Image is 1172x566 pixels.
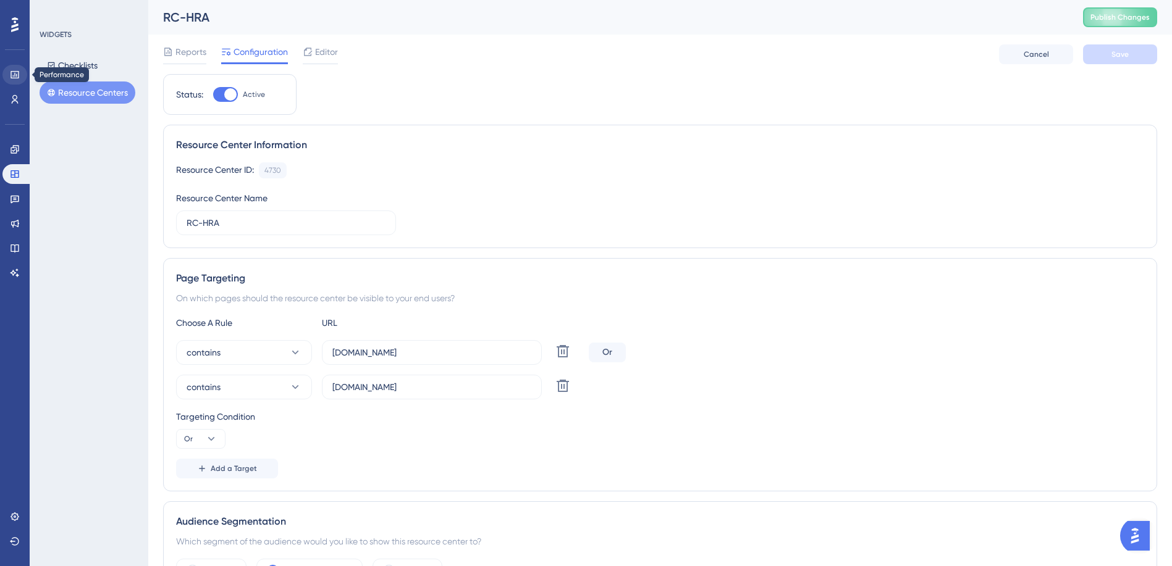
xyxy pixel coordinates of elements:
[176,340,312,365] button: contains
[176,291,1144,306] div: On which pages should the resource center be visible to your end users?
[176,459,278,478] button: Add a Target
[176,514,1144,529] div: Audience Segmentation
[163,9,1052,26] div: RC-HRA
[332,380,531,394] input: yourwebsite.com/path
[999,44,1073,64] button: Cancel
[176,315,312,330] div: Choose A Rule
[187,345,221,360] span: contains
[589,343,626,362] div: Or
[187,216,386,230] input: Type your Resource Center name
[187,380,221,394] span: contains
[1111,49,1129,59] span: Save
[175,44,206,59] span: Reports
[176,87,203,102] div: Status:
[234,44,288,59] span: Configuration
[1120,517,1157,554] iframe: UserGuiding AI Assistant Launcher
[243,89,265,99] span: Active
[264,165,281,175] div: 4730
[1083,44,1157,64] button: Save
[184,434,193,444] span: Or
[40,30,72,40] div: WIDGETS
[332,346,531,359] input: yourwebsite.com/path
[40,54,105,77] button: Checklists
[176,138,1144,152] div: Resource Center Information
[211,464,257,473] span: Add a Target
[1083,7,1157,27] button: Publish Changes
[176,534,1144,549] div: Which segment of the audience would you like to show this resource center to?
[176,162,254,178] div: Resource Center ID:
[1090,12,1150,22] span: Publish Changes
[176,409,1144,424] div: Targeting Condition
[1024,49,1049,59] span: Cancel
[40,81,135,104] button: Resource Centers
[176,271,1144,286] div: Page Targeting
[176,375,312,399] button: contains
[322,315,458,330] div: URL
[176,191,268,206] div: Resource Center Name
[315,44,338,59] span: Editor
[176,429,226,449] button: Or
